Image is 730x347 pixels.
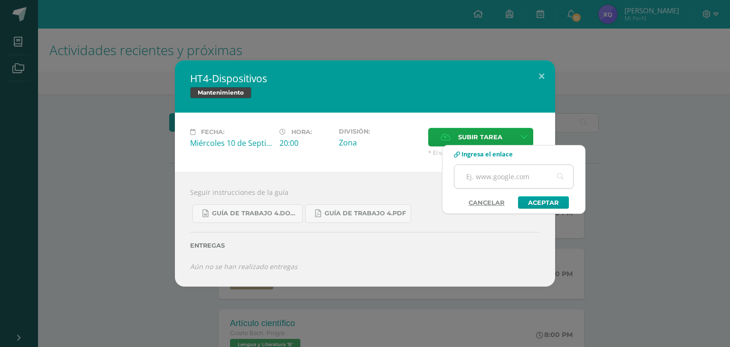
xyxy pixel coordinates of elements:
[305,204,411,223] a: Guía de trabajo 4.pdf
[291,128,312,135] span: Hora:
[190,242,540,249] label: Entregas
[190,72,540,85] h2: HT4-Dispositivos
[454,165,573,188] input: Ej. www.google.com
[190,87,251,98] span: Mantenimiento
[192,204,303,223] a: Guía de trabajo 4.docx
[428,149,540,157] span: * El tamaño máximo permitido es 50 MB
[175,172,555,287] div: Seguir instrucciones de la guía
[190,262,298,271] i: Aún no se han realizado entregas
[212,210,298,217] span: Guía de trabajo 4.docx
[325,210,406,217] span: Guía de trabajo 4.pdf
[339,137,421,148] div: Zona
[339,128,421,135] label: División:
[190,138,272,148] div: Miércoles 10 de Septiembre
[461,150,513,158] span: Ingresa el enlace
[458,128,502,146] span: Subir tarea
[459,196,514,209] a: Cancelar
[201,128,224,135] span: Fecha:
[279,138,331,148] div: 20:00
[528,60,555,93] button: Close (Esc)
[518,196,569,209] a: Aceptar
